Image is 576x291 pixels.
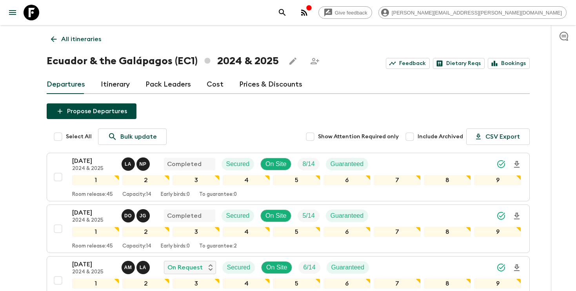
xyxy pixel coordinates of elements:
p: Early birds: 0 [161,243,190,249]
div: 2 [122,278,169,289]
span: Give feedback [331,10,372,16]
span: Select All [66,133,92,141]
p: On Site [265,211,286,221]
a: Feedback [386,58,430,69]
p: 2024 & 2025 [72,269,115,275]
button: [DATE]2024 & 2025David Ortiz, John GarateCompletedSecuredOn SiteTrip FillGuaranteed123456789Room ... [47,204,530,253]
div: 8 [424,227,471,237]
p: Capacity: 14 [122,243,151,249]
div: 1 [72,278,119,289]
div: 7 [374,175,421,185]
p: 8 / 14 [302,159,314,169]
div: 9 [474,278,521,289]
p: A M [124,264,132,271]
a: Itinerary [101,75,130,94]
div: Secured [222,210,254,222]
button: CSV Export [466,128,530,145]
div: 9 [474,175,521,185]
svg: Download Onboarding [512,263,521,273]
p: Bulk update [120,132,157,141]
div: 4 [223,227,270,237]
div: On Site [260,210,291,222]
p: 2024 & 2025 [72,217,115,224]
svg: Download Onboarding [512,211,521,221]
button: menu [5,5,20,20]
div: 3 [173,175,220,185]
div: 5 [273,227,320,237]
p: Secured [226,211,250,221]
p: Guaranteed [331,159,364,169]
p: Completed [167,211,202,221]
p: 5 / 14 [302,211,314,221]
p: All itineraries [61,34,101,44]
button: AMLA [122,261,151,274]
span: Alex Manzaba - Mainland, Luis Altamirano - Galapagos [122,263,151,269]
p: Guaranteed [331,211,364,221]
p: 2024 & 2025 [72,166,115,172]
a: Departures [47,75,85,94]
div: Secured [222,158,254,170]
div: 3 [173,227,220,237]
div: On Site [261,261,292,274]
p: Room release: 45 [72,243,113,249]
div: 5 [273,278,320,289]
p: Room release: 45 [72,192,113,198]
p: To guarantee: 0 [199,192,237,198]
p: Guaranteed [331,263,365,272]
p: L A [140,264,146,271]
div: 1 [72,175,119,185]
div: 9 [474,227,521,237]
span: Show Attention Required only [318,133,399,141]
p: [DATE] [72,156,115,166]
div: 8 [424,278,471,289]
a: Cost [207,75,223,94]
div: 4 [223,278,270,289]
p: 6 / 14 [303,263,315,272]
div: 7 [374,278,421,289]
a: Give feedback [318,6,372,19]
span: [PERSON_NAME][EMAIL_ADDRESS][PERSON_NAME][DOMAIN_NAME] [387,10,566,16]
div: 2 [122,175,169,185]
div: 8 [424,175,471,185]
button: [DATE]2024 & 2025Luis Altamirano - Galapagos, Natalia Pesantes - MainlandCompletedSecuredOn SiteT... [47,153,530,201]
div: 6 [323,227,371,237]
span: David Ortiz, John Garate [122,211,151,218]
h1: Ecuador & the Galápagos (EC1) 2024 & 2025 [47,53,279,69]
div: Trip Fill [298,210,319,222]
p: Secured [227,263,251,272]
a: Pack Leaders [145,75,191,94]
svg: Synced Successfully [496,263,506,272]
svg: Synced Successfully [496,159,506,169]
a: Bulk update [98,128,167,145]
div: 6 [323,278,371,289]
p: [DATE] [72,260,115,269]
div: Secured [222,261,255,274]
div: 2 [122,227,169,237]
div: 7 [374,227,421,237]
p: On Site [266,263,287,272]
div: 1 [72,227,119,237]
p: Early birds: 0 [161,192,190,198]
p: To guarantee: 2 [199,243,237,249]
a: All itineraries [47,31,105,47]
svg: Synced Successfully [496,211,506,221]
div: 6 [323,175,371,185]
p: Capacity: 14 [122,192,151,198]
div: Trip Fill [298,261,320,274]
span: Luis Altamirano - Galapagos, Natalia Pesantes - Mainland [122,160,151,166]
span: Include Archived [418,133,463,141]
button: search adventures [274,5,290,20]
svg: Download Onboarding [512,160,521,169]
p: Completed [167,159,202,169]
p: On Request [167,263,203,272]
span: Share this itinerary [307,53,323,69]
div: 3 [173,278,220,289]
button: Propose Departures [47,103,136,119]
a: Dietary Reqs [433,58,485,69]
p: [DATE] [72,208,115,217]
div: [PERSON_NAME][EMAIL_ADDRESS][PERSON_NAME][DOMAIN_NAME] [378,6,567,19]
a: Bookings [488,58,530,69]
